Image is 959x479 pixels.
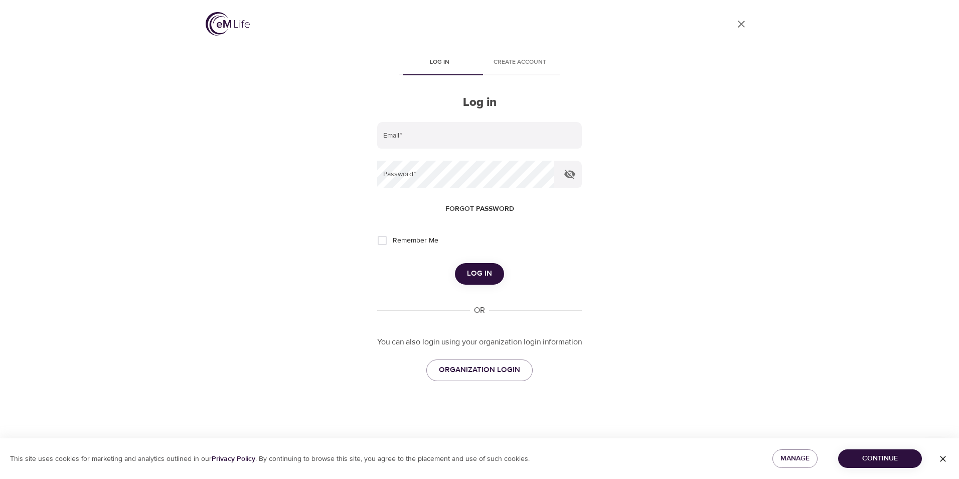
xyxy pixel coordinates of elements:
p: You can also login using your organization login information [377,336,582,348]
h2: Log in [377,95,582,110]
span: Forgot password [445,203,514,215]
button: Continue [838,449,922,468]
span: Create account [486,57,554,68]
button: Log in [455,263,504,284]
a: close [729,12,753,36]
span: Remember Me [393,235,438,246]
span: Continue [846,452,914,465]
div: OR [470,305,489,316]
button: Forgot password [441,200,518,218]
a: Privacy Policy [212,454,255,463]
div: disabled tabs example [377,51,582,75]
a: ORGANIZATION LOGIN [426,360,533,381]
span: Manage [780,452,810,465]
span: Log in [467,267,492,280]
span: ORGANIZATION LOGIN [439,364,520,377]
button: Manage [772,449,818,468]
span: Log in [405,57,473,68]
img: logo [206,12,250,36]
